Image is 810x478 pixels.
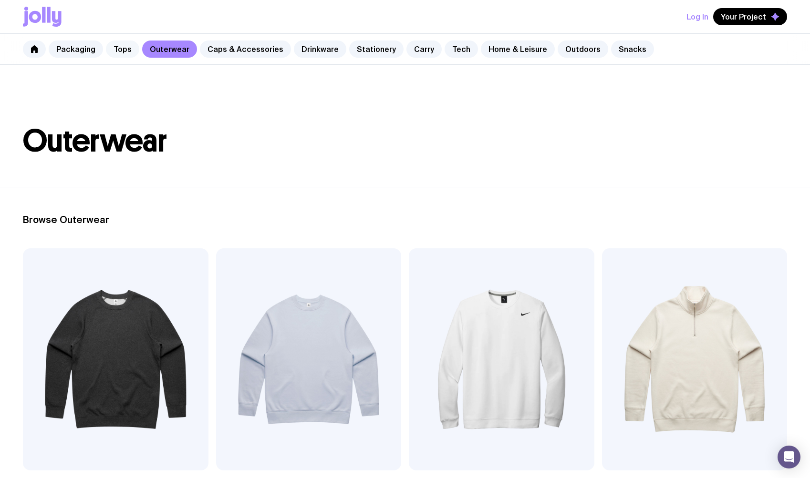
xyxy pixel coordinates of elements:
[106,41,139,58] a: Tops
[294,41,346,58] a: Drinkware
[778,446,800,468] div: Open Intercom Messenger
[200,41,291,58] a: Caps & Accessories
[349,41,404,58] a: Stationery
[686,8,708,25] button: Log In
[142,41,197,58] a: Outerwear
[481,41,555,58] a: Home & Leisure
[23,214,787,225] h2: Browse Outerwear
[445,41,478,58] a: Tech
[49,41,103,58] a: Packaging
[611,41,654,58] a: Snacks
[23,126,787,156] h1: Outerwear
[558,41,608,58] a: Outdoors
[406,41,442,58] a: Carry
[721,12,766,21] span: Your Project
[713,8,787,25] button: Your Project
